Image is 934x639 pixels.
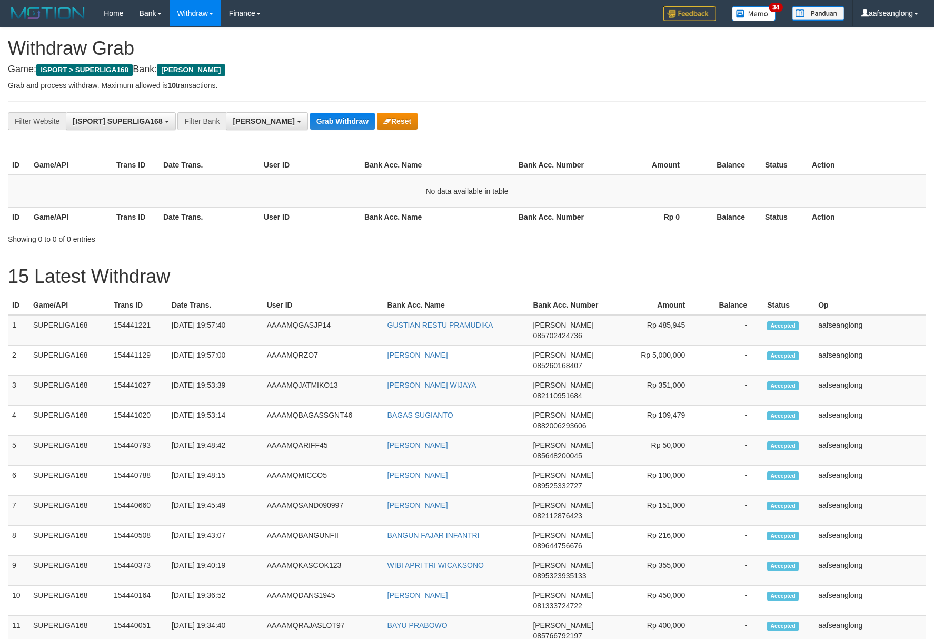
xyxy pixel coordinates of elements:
td: SUPERLIGA168 [29,466,110,496]
span: Copy 089525332727 to clipboard [533,481,582,490]
th: Trans ID [110,296,167,315]
span: Accepted [767,321,799,330]
td: AAAAMQSAND090997 [263,496,383,526]
td: [DATE] 19:45:49 [167,496,263,526]
td: - [701,436,763,466]
button: Grab Withdraw [310,113,375,130]
td: aafseanglong [814,436,926,466]
th: Date Trans. [159,207,260,227]
a: BANGUN FAJAR INFANTRI [387,531,480,539]
td: SUPERLIGA168 [29,376,110,406]
span: [PERSON_NAME] [533,561,593,569]
td: - [701,466,763,496]
th: Bank Acc. Name [360,207,514,227]
td: 9 [8,556,29,586]
th: Date Trans. [167,296,263,315]
td: - [701,586,763,616]
td: Rp 450,000 [608,586,701,616]
img: MOTION_logo.png [8,5,88,21]
td: Rp 100,000 [608,466,701,496]
button: [ISPORT] SUPERLIGA168 [66,112,175,130]
h1: 15 Latest Withdraw [8,266,926,287]
td: aafseanglong [814,315,926,346]
span: [PERSON_NAME] [533,411,593,419]
td: - [701,346,763,376]
th: Rp 0 [597,207,695,227]
td: aafseanglong [814,526,926,556]
td: 2 [8,346,29,376]
a: [PERSON_NAME] [387,591,448,599]
th: Trans ID [112,155,159,175]
th: Status [761,155,808,175]
th: Action [808,207,926,227]
th: Balance [701,296,763,315]
button: Reset [377,113,418,130]
td: Rp 355,000 [608,556,701,586]
td: 154440508 [110,526,167,556]
span: Accepted [767,411,799,420]
td: AAAAMQMICCO5 [263,466,383,496]
span: [PERSON_NAME] [157,64,225,76]
th: User ID [260,155,360,175]
span: [ISPORT] SUPERLIGA168 [73,117,162,125]
td: SUPERLIGA168 [29,586,110,616]
td: 1 [8,315,29,346]
th: ID [8,296,29,315]
span: Accepted [767,502,799,510]
a: [PERSON_NAME] [387,441,448,449]
a: [PERSON_NAME] WIJAYA [387,381,476,389]
td: 154440660 [110,496,167,526]
th: Balance [695,207,761,227]
th: Bank Acc. Number [529,296,608,315]
td: Rp 485,945 [608,315,701,346]
td: aafseanglong [814,376,926,406]
td: [DATE] 19:53:39 [167,376,263,406]
td: AAAAMQARIFF45 [263,436,383,466]
th: Amount [608,296,701,315]
td: 3 [8,376,29,406]
span: Copy 085702424736 to clipboard [533,331,582,340]
th: User ID [263,296,383,315]
span: ISPORT > SUPERLIGA168 [36,64,133,76]
td: SUPERLIGA168 [29,406,110,436]
span: [PERSON_NAME] [533,501,593,509]
td: [DATE] 19:36:52 [167,586,263,616]
a: [PERSON_NAME] [387,501,448,509]
span: [PERSON_NAME] [533,621,593,630]
span: [PERSON_NAME] [533,351,593,359]
th: Bank Acc. Name [383,296,529,315]
span: Copy 082112876423 to clipboard [533,512,582,520]
h4: Game: Bank: [8,64,926,75]
span: Copy 085648200045 to clipboard [533,451,582,460]
td: AAAAMQGASJP14 [263,315,383,346]
td: 154440793 [110,436,167,466]
span: Accepted [767,532,799,540]
td: 7 [8,496,29,526]
td: SUPERLIGA168 [29,526,110,556]
td: AAAAMQJATMIKO13 [263,376,383,406]
div: Filter Bank [177,112,226,130]
th: ID [8,155,29,175]
td: Rp 216,000 [608,526,701,556]
td: aafseanglong [814,586,926,616]
td: 154441221 [110,315,167,346]
td: [DATE] 19:48:15 [167,466,263,496]
span: [PERSON_NAME] [533,321,593,329]
img: panduan.png [792,6,844,21]
td: 6 [8,466,29,496]
td: Rp 109,479 [608,406,701,436]
th: Bank Acc. Name [360,155,514,175]
td: 154440373 [110,556,167,586]
td: No data available in table [8,175,926,208]
th: Op [814,296,926,315]
td: aafseanglong [814,556,926,586]
td: 5 [8,436,29,466]
strong: 10 [167,81,176,90]
th: Status [761,207,808,227]
span: Accepted [767,441,799,450]
td: aafseanglong [814,466,926,496]
a: BAGAS SUGIANTO [387,411,453,419]
td: - [701,556,763,586]
td: [DATE] 19:53:14 [167,406,263,436]
th: Trans ID [112,207,159,227]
